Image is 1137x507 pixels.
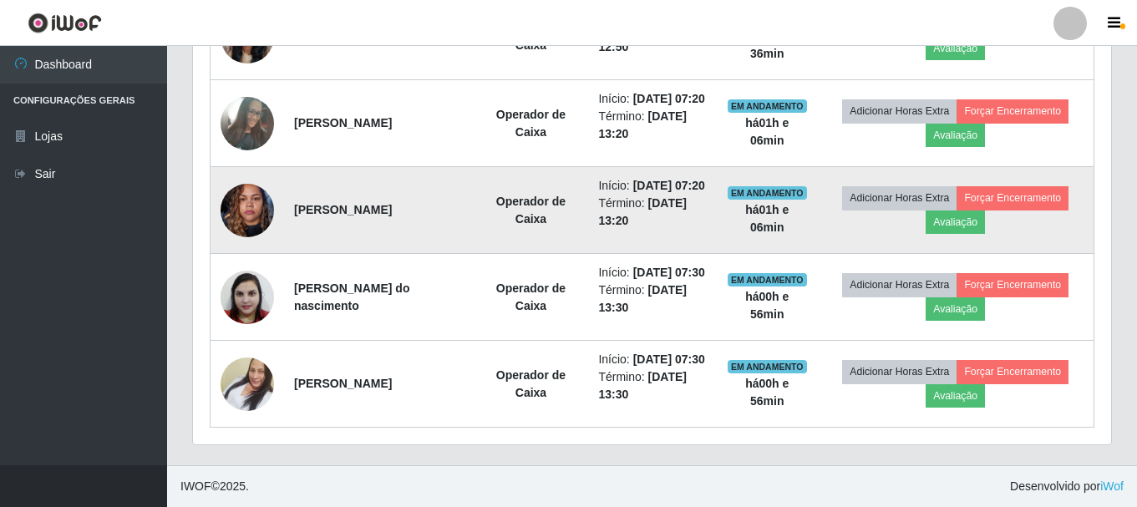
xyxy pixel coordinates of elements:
strong: [PERSON_NAME] [294,116,392,129]
button: Forçar Encerramento [957,186,1068,210]
img: 1725135374051.jpeg [221,87,274,160]
span: EM ANDAMENTO [728,99,807,113]
button: Avaliação [926,124,985,147]
li: Término: [598,195,707,230]
li: Início: [598,351,707,368]
button: Forçar Encerramento [957,99,1068,123]
button: Adicionar Horas Extra [842,99,957,123]
span: EM ANDAMENTO [728,273,807,286]
strong: há 00 h e 56 min [745,377,789,408]
button: Adicionar Horas Extra [842,273,957,297]
span: IWOF [180,479,211,493]
img: 1734465947432.jpeg [221,175,274,246]
li: Término: [598,108,707,143]
time: [DATE] 07:20 [633,179,705,192]
li: Início: [598,177,707,195]
button: Adicionar Horas Extra [842,186,957,210]
button: Forçar Encerramento [957,273,1068,297]
span: EM ANDAMENTO [728,186,807,200]
strong: Operador de Caixa [496,21,566,52]
button: Avaliação [926,384,985,408]
span: EM ANDAMENTO [728,360,807,373]
time: [DATE] 07:20 [633,92,705,105]
strong: Operador de Caixa [496,368,566,399]
button: Avaliação [926,37,985,60]
a: iWof [1100,479,1124,493]
strong: [PERSON_NAME] do nascimento [294,281,409,312]
button: Avaliação [926,210,985,234]
time: [DATE] 07:30 [633,352,705,366]
li: Término: [598,281,707,317]
img: 1742563763298.jpeg [221,337,274,432]
li: Término: [598,368,707,403]
li: Início: [598,90,707,108]
time: [DATE] 07:30 [633,266,705,279]
span: Desenvolvido por [1010,478,1124,495]
button: Avaliação [926,297,985,321]
strong: há 01 h e 06 min [745,116,789,147]
button: Forçar Encerramento [957,360,1068,383]
strong: Operador de Caixa [496,195,566,226]
span: © 2025 . [180,478,249,495]
img: 1682003136750.jpeg [221,261,274,332]
strong: [PERSON_NAME] [294,203,392,216]
strong: há 01 h e 06 min [745,203,789,234]
button: Adicionar Horas Extra [842,360,957,383]
strong: Operador de Caixa [496,281,566,312]
strong: Operador de Caixa [496,108,566,139]
li: Início: [598,264,707,281]
strong: [PERSON_NAME] [294,377,392,390]
strong: há 00 h e 56 min [745,290,789,321]
img: CoreUI Logo [28,13,102,33]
